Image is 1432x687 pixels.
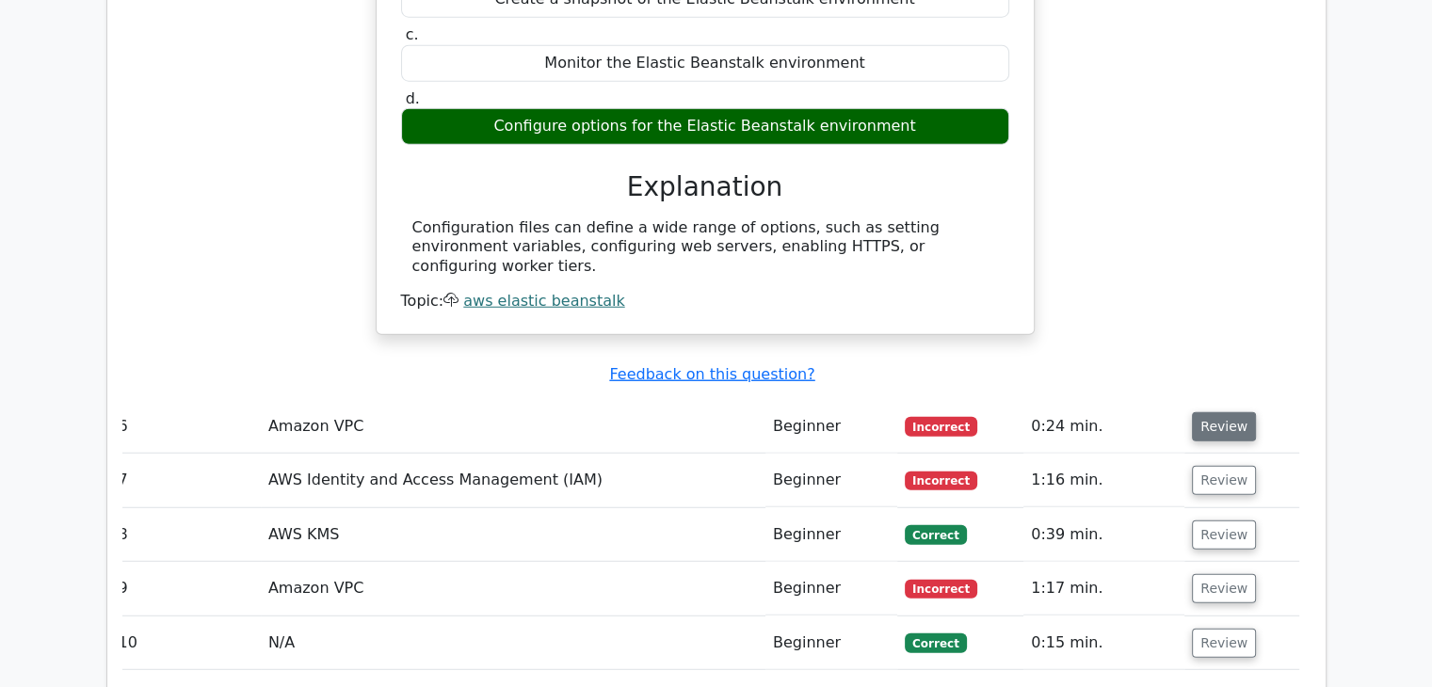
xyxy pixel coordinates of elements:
[765,508,897,562] td: Beginner
[1023,616,1184,670] td: 0:15 min.
[765,454,897,507] td: Beginner
[609,365,814,383] a: Feedback on this question?
[401,45,1009,82] div: Monitor the Elastic Beanstalk environment
[406,89,420,107] span: d.
[111,400,261,454] td: 6
[401,292,1009,312] div: Topic:
[905,580,977,599] span: Incorrect
[1023,508,1184,562] td: 0:39 min.
[111,562,261,615] td: 9
[261,616,765,670] td: N/A
[765,400,897,454] td: Beginner
[1192,520,1256,550] button: Review
[401,108,1009,145] div: Configure options for the Elastic Beanstalk environment
[412,218,998,277] div: Configuration files can define a wide range of options, such as setting environment variables, co...
[111,616,261,670] td: 10
[1023,400,1184,454] td: 0:24 min.
[1192,466,1256,495] button: Review
[905,633,966,652] span: Correct
[261,454,765,507] td: AWS Identity and Access Management (IAM)
[905,417,977,436] span: Incorrect
[406,25,419,43] span: c.
[1023,562,1184,615] td: 1:17 min.
[463,292,624,310] a: aws elastic beanstalk
[1192,412,1256,441] button: Review
[765,616,897,670] td: Beginner
[261,400,765,454] td: Amazon VPC
[905,471,977,490] span: Incorrect
[765,562,897,615] td: Beginner
[1192,574,1256,603] button: Review
[1192,629,1256,658] button: Review
[261,508,765,562] td: AWS KMS
[1023,454,1184,507] td: 1:16 min.
[261,562,765,615] td: Amazon VPC
[905,525,966,544] span: Correct
[111,454,261,507] td: 7
[412,171,998,203] h3: Explanation
[111,508,261,562] td: 8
